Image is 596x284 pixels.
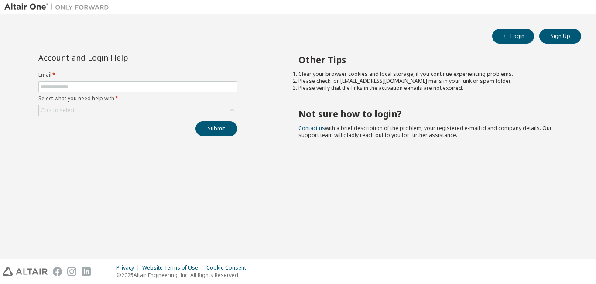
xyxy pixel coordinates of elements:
[298,124,552,139] span: with a brief description of the problem, your registered e-mail id and company details. Our suppo...
[298,71,566,78] li: Clear your browser cookies and local storage, if you continue experiencing problems.
[38,54,198,61] div: Account and Login Help
[82,267,91,276] img: linkedin.svg
[116,264,142,271] div: Privacy
[38,95,237,102] label: Select what you need help with
[298,54,566,65] h2: Other Tips
[116,271,251,279] p: © 2025 Altair Engineering, Inc. All Rights Reserved.
[298,78,566,85] li: Please check for [EMAIL_ADDRESS][DOMAIN_NAME] mails in your junk or spam folder.
[539,29,581,44] button: Sign Up
[195,121,237,136] button: Submit
[142,264,206,271] div: Website Terms of Use
[492,29,534,44] button: Login
[298,85,566,92] li: Please verify that the links in the activation e-mails are not expired.
[4,3,113,11] img: Altair One
[39,105,237,116] div: Click to select
[53,267,62,276] img: facebook.svg
[67,267,76,276] img: instagram.svg
[38,72,237,79] label: Email
[298,124,325,132] a: Contact us
[206,264,251,271] div: Cookie Consent
[3,267,48,276] img: altair_logo.svg
[41,107,75,114] div: Click to select
[298,108,566,120] h2: Not sure how to login?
